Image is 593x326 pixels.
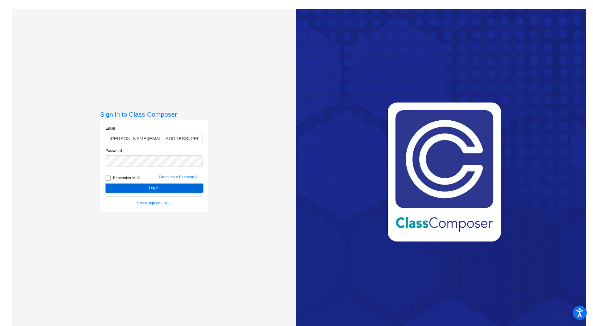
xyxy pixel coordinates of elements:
label: Password [106,148,122,154]
a: Single sign on - SSO [137,201,171,205]
span: Remember Me? [113,174,140,182]
button: Log In [106,184,203,193]
a: Forgot Your Password? [159,175,198,179]
h3: Sign in to Class Composer [100,110,208,118]
label: Email [106,126,115,131]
